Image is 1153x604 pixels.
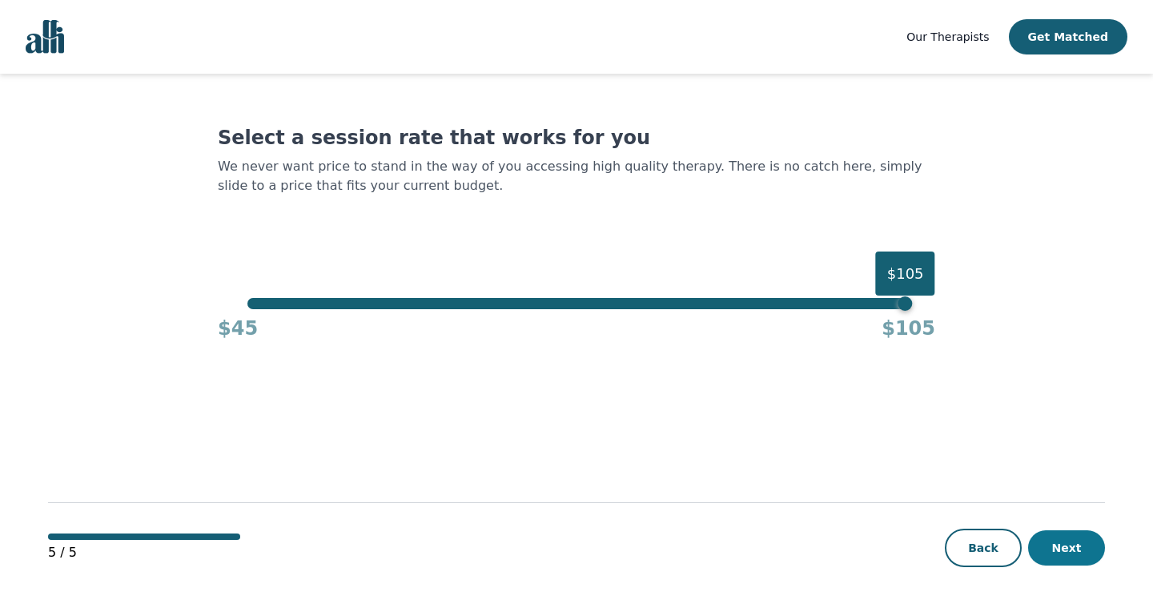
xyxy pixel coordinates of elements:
[906,27,989,46] a: Our Therapists
[876,252,935,296] div: $105
[906,30,989,43] span: Our Therapists
[1009,19,1127,54] button: Get Matched
[218,316,258,341] h4: $45
[945,529,1022,567] button: Back
[26,20,64,54] img: alli logo
[1028,530,1105,566] button: Next
[882,316,935,341] h4: $105
[218,157,935,195] p: We never want price to stand in the way of you accessing high quality therapy. There is no catch ...
[218,125,935,151] h1: Select a session rate that works for you
[48,543,240,562] p: 5 / 5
